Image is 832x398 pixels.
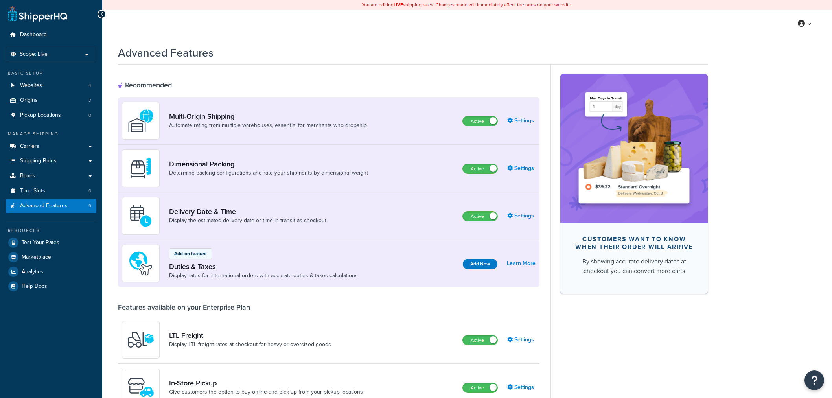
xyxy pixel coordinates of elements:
div: Customers want to know when their order will arrive [573,235,695,251]
a: Websites4 [6,78,96,93]
a: Settings [507,334,536,345]
a: Display LTL freight rates at checkout for heavy or oversized goods [169,341,331,348]
label: Active [463,335,497,345]
span: Dashboard [20,31,47,38]
a: Settings [507,163,536,174]
a: In-Store Pickup [169,379,363,387]
a: Analytics [6,265,96,279]
div: Features available on your Enterprise Plan [118,303,250,311]
a: Time Slots0 [6,184,96,198]
label: Active [463,383,497,392]
a: Learn More [507,258,536,269]
span: 4 [88,82,91,89]
span: Origins [20,97,38,104]
span: Time Slots [20,188,45,194]
a: Settings [507,115,536,126]
a: Display rates for international orders with accurate duties & taxes calculations [169,272,358,280]
a: Settings [507,210,536,221]
div: Basic Setup [6,70,96,77]
a: Carriers [6,139,96,154]
a: Give customers the option to buy online and pick up from your pickup locations [169,388,363,396]
div: By showing accurate delivery dates at checkout you can convert more carts [573,257,695,276]
a: Advanced Features9 [6,199,96,213]
div: Resources [6,227,96,234]
span: 3 [88,97,91,104]
span: 0 [88,112,91,119]
a: Marketplace [6,250,96,264]
a: Display the estimated delivery date or time in transit as checkout. [169,217,328,225]
img: feature-image-ddt-36eae7f7280da8017bfb280eaccd9c446f90b1fe08728e4019434db127062ab4.png [572,86,696,210]
a: Boxes [6,169,96,183]
span: Marketplace [22,254,51,261]
a: Dashboard [6,28,96,42]
button: Open Resource Center [804,370,824,390]
span: Shipping Rules [20,158,57,164]
span: 9 [88,203,91,209]
span: Help Docs [22,283,47,290]
div: Manage Shipping [6,131,96,137]
span: Scope: Live [20,51,48,58]
li: Advanced Features [6,199,96,213]
img: DTVBYsAAAAAASUVORK5CYII= [127,155,155,182]
a: Help Docs [6,279,96,293]
a: Automate rating from multiple warehouses, essential for merchants who dropship [169,122,367,129]
span: Test Your Rates [22,240,59,246]
a: Determine packing configurations and rate your shipments by dimensional weight [169,169,368,177]
a: Shipping Rules [6,154,96,168]
img: WatD5o0RtDAAAAAElFTkSuQmCC [127,107,155,135]
a: Origins3 [6,93,96,108]
span: Carriers [20,143,39,150]
img: icon-duo-feat-landed-cost-7136b061.png [127,250,155,277]
a: Pickup Locations0 [6,108,96,123]
span: Pickup Locations [20,112,61,119]
p: Add-on feature [174,250,207,257]
img: y79ZsPf0fXUFUhFXDzUgf+ktZg5F2+ohG75+v3d2s1D9TjoU8PiyCIluIjV41seZevKCRuEjTPPOKHJsQcmKCXGdfprl3L4q7... [127,326,155,354]
a: Delivery Date & Time [169,207,328,216]
span: Analytics [22,269,43,275]
span: Websites [20,82,42,89]
img: gfkeb5ejjkALwAAAABJRU5ErkJggg== [127,202,155,230]
a: LTL Freight [169,331,331,340]
h1: Advanced Features [118,45,214,61]
li: Time Slots [6,184,96,198]
li: Websites [6,78,96,93]
li: Origins [6,93,96,108]
span: 0 [88,188,91,194]
a: Dimensional Packing [169,160,368,168]
li: Pickup Locations [6,108,96,123]
a: Test Your Rates [6,236,96,250]
span: Boxes [20,173,35,179]
label: Active [463,116,497,126]
div: Recommended [118,81,172,89]
span: Advanced Features [20,203,68,209]
a: Settings [507,382,536,393]
b: LIVE [394,1,403,8]
a: Multi-Origin Shipping [169,112,367,121]
label: Active [463,212,497,221]
a: Duties & Taxes [169,262,358,271]
label: Active [463,164,497,173]
button: Add Now [463,259,497,269]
